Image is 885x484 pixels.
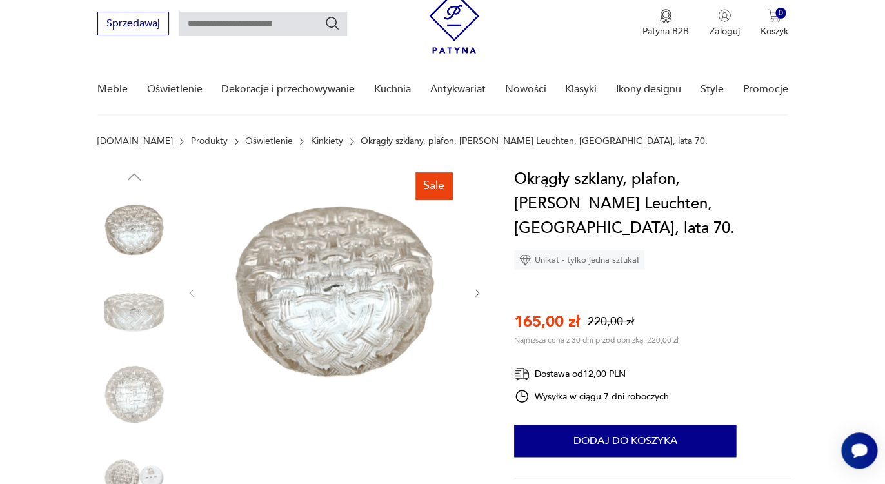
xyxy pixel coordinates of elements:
a: Promocje [742,65,788,114]
img: Ikona medalu [659,9,672,23]
p: Okrągły szklany, plafon, [PERSON_NAME] Leuchten, [GEOGRAPHIC_DATA], lata 70. [361,136,708,146]
img: Zdjęcie produktu Okrągły szklany, plafon, Eickmeier Leuchten, Niemcy, lata 70. [210,167,459,416]
a: Kuchnia [374,65,411,114]
button: Sprzedawaj [97,12,169,35]
a: Klasyki [565,65,597,114]
p: Najniższa cena z 30 dni przed obniżką: 220,00 zł [514,335,679,345]
button: Zaloguj [710,9,739,37]
div: Dostawa od 12,00 PLN [514,366,669,382]
a: Meble [97,65,128,114]
a: Sprzedawaj [97,20,169,29]
img: Zdjęcie produktu Okrągły szklany, plafon, Eickmeier Leuchten, Niemcy, lata 70. [97,193,171,267]
a: Ikony designu [616,65,681,114]
button: Dodaj do koszyka [514,425,736,457]
a: Oświetlenie [245,136,293,146]
img: Zdjęcie produktu Okrągły szklany, plafon, Eickmeier Leuchten, Niemcy, lata 70. [97,358,171,431]
a: Ikona medaluPatyna B2B [642,9,689,37]
p: Zaloguj [710,25,739,37]
img: Zdjęcie produktu Okrągły szklany, plafon, Eickmeier Leuchten, Niemcy, lata 70. [97,276,171,349]
button: 0Koszyk [760,9,788,37]
p: Patyna B2B [642,25,689,37]
div: Wysyłka w ciągu 7 dni roboczych [514,388,669,404]
iframe: Smartsupp widget button [841,432,877,469]
img: Ikonka użytkownika [718,9,731,22]
div: Sale [415,172,452,199]
a: Kinkiety [310,136,343,146]
img: Ikona koszyka [768,9,781,22]
a: [DOMAIN_NAME] [97,136,173,146]
button: Patyna B2B [642,9,689,37]
img: Ikona dostawy [514,366,530,382]
div: Unikat - tylko jedna sztuka! [514,250,644,270]
a: Nowości [504,65,546,114]
p: 220,00 zł [588,314,634,330]
a: Oświetlenie [147,65,203,114]
img: Ikona diamentu [519,254,531,266]
button: Szukaj [324,15,340,31]
a: Dekoracje i przechowywanie [221,65,355,114]
a: Style [700,65,723,114]
h1: Okrągły szklany, plafon, [PERSON_NAME] Leuchten, [GEOGRAPHIC_DATA], lata 70. [514,167,790,241]
a: Antykwariat [430,65,486,114]
div: 0 [775,8,786,19]
p: Koszyk [760,25,788,37]
p: 165,00 zł [514,311,580,332]
a: Produkty [190,136,227,146]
